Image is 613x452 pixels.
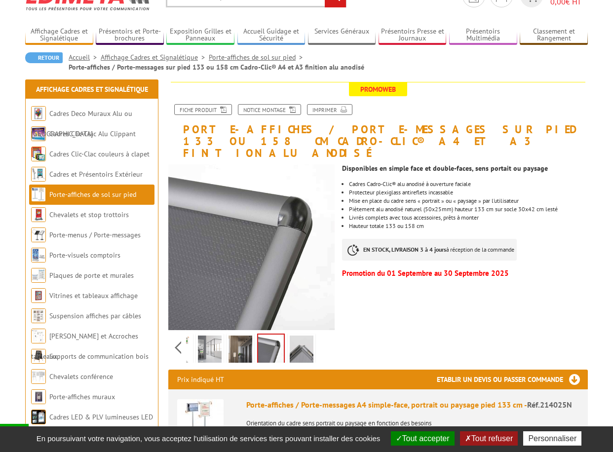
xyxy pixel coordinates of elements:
[31,332,138,361] a: [PERSON_NAME] et Accroches tableaux
[349,206,588,212] li: Piètement alu anodisé naturel (50x25mm) hauteur 133 cm sur socle 30x42 cm lesté
[308,27,376,43] a: Services Généraux
[31,410,46,424] img: Cadres LED & PLV lumineuses LED
[31,207,46,222] img: Chevalets et stop trottoirs
[166,27,234,43] a: Exposition Grilles et Panneaux
[246,399,579,411] div: Porte-affiches / Porte-messages A4 simple-face, portrait ou paysage pied 133 cm -
[342,165,588,171] div: Disponibles en simple face et double-faces, sens portait ou paysage
[101,53,209,62] a: Affichage Cadres et Signalétique
[31,268,46,283] img: Plaques de porte et murales
[25,27,93,43] a: Affichage Cadres et Signalétique
[49,129,136,138] a: Cadres Clic-Clac Alu Clippant
[36,85,148,94] a: Affichage Cadres et Signalétique
[290,336,313,366] img: 214025n_ouvert.jpg
[49,230,141,239] a: Porte-menus / Porte-messages
[49,271,134,280] a: Plaques de porte et murales
[31,288,46,303] img: Vitrines et tableaux affichage
[31,369,46,384] img: Chevalets conférence
[349,189,588,195] li: Protecteur plexiglass antireflets incassable
[49,251,120,260] a: Porte-visuels comptoirs
[349,181,588,187] li: Cadres Cadro-Clic® alu anodisé à ouverture faciale
[25,52,63,63] a: Retour
[520,27,588,43] a: Classement et Rangement
[342,239,517,261] p: à réception de la commande
[31,167,46,182] img: Cadres et Présentoirs Extérieur
[31,227,46,242] img: Porte-menus / Porte-messages
[96,27,164,43] a: Présentoirs et Porte-brochures
[391,431,455,446] button: Tout accepter
[177,399,224,446] img: Porte-affiches / Porte-messages A4 simple-face, portrait ou paysage pied 133 cm
[198,336,222,366] img: porte_affiches_sur_pied_214025.jpg
[31,109,132,138] a: Cadres Deco Muraux Alu ou [GEOGRAPHIC_DATA]
[31,248,46,263] img: Porte-visuels comptoirs
[342,270,588,276] p: Promotion du 01 Septembre au 30 Septembre 2025
[349,82,407,96] span: Promoweb
[31,187,46,202] img: Porte-affiches de sol sur pied
[49,190,136,199] a: Porte-affiches de sol sur pied
[49,392,115,401] a: Porte-affiches muraux
[69,53,101,62] a: Accueil
[379,27,447,43] a: Présentoirs Presse et Journaux
[349,198,588,204] li: Mise en place du cadre sens « portrait » ou « paysage » par l’utilisateur
[349,223,588,229] li: Hauteur totale 133 ou 158 cm
[49,352,149,361] a: Supports de communication bois
[237,27,306,43] a: Accueil Guidage et Sécurité
[31,329,46,343] img: Cimaises et Accroches tableaux
[307,104,352,115] a: Imprimer
[69,62,364,72] li: Porte-affiches / Porte-messages sur pied 133 ou 158 cm Cadro-Clic® A4 et A3 finition alu anodisé
[229,336,252,366] img: porte_affiches_sur_pied_214025_2bis.jpg
[437,370,588,389] h3: Etablir un devis ou passer commande
[168,164,335,331] img: porte-affiches-sol-blackline-cadres-inclines-sur-pied-droit_2140002_1.jpg
[238,104,301,115] a: Notice Montage
[31,308,46,323] img: Suspension affiches par câbles
[174,104,232,115] a: Fiche produit
[31,106,46,121] img: Cadres Deco Muraux Alu ou Bois
[523,431,581,446] button: Personnaliser (fenêtre modale)
[32,434,385,443] span: En poursuivant votre navigation, vous acceptez l'utilisation de services tiers pouvant installer ...
[460,431,518,446] button: Tout refuser
[49,311,141,320] a: Suspension affiches par câbles
[258,335,284,365] img: porte-affiches-sol-blackline-cadres-inclines-sur-pied-droit_2140002_1.jpg
[527,400,572,410] span: Réf.214025N
[177,370,224,389] p: Prix indiqué HT
[49,291,138,300] a: Vitrines et tableaux affichage
[49,150,150,158] a: Cadres Clic-Clac couleurs à clapet
[49,413,153,421] a: Cadres LED & PLV lumineuses LED
[49,170,143,179] a: Cadres et Présentoirs Extérieur
[49,210,129,219] a: Chevalets et stop trottoirs
[173,339,183,356] span: Previous
[31,147,46,161] img: Cadres Clic-Clac couleurs à clapet
[449,27,517,43] a: Présentoirs Multimédia
[49,372,113,381] a: Chevalets conférence
[209,53,306,62] a: Porte-affiches de sol sur pied
[349,215,588,221] li: Livrés complets avec tous accessoires, prêts à monter
[31,389,46,404] img: Porte-affiches muraux
[363,246,446,253] strong: EN STOCK, LIVRAISON 3 à 4 jours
